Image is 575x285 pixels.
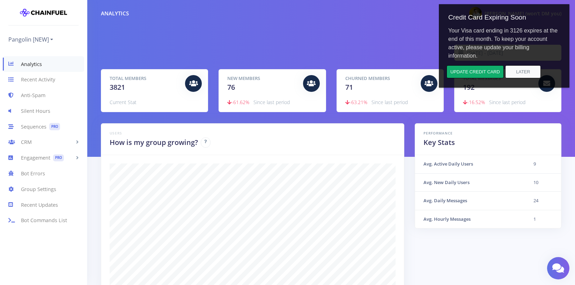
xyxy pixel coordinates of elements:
span: PRO [53,154,64,162]
h5: Total Members [110,75,180,82]
div: Credit Card Expiring Soon [4,8,126,21]
th: Avg. Daily Messages [415,192,525,210]
td: 9 [525,155,561,173]
span: Since last period [371,99,408,105]
th: Avg. New Daily Users [415,173,525,192]
td: 24 [525,192,561,210]
span: 76 [227,82,235,92]
a: Analytics [3,56,84,72]
h5: New Members [227,75,297,82]
span: -63.21% [345,99,367,105]
span: 3821 [110,82,125,92]
h6: Users [110,131,396,136]
td: 10 [525,173,561,192]
span: Current Stat [110,99,137,105]
h5: Churned Members [345,75,415,82]
button: Update credit card [8,65,65,78]
span: Since last period [253,99,290,105]
img: chainfuel-logo [20,6,67,20]
div: Your Visa card ending in 3126 expires at the end of this month. To keep your account active, plea... [4,21,126,65]
h6: Performance [423,131,553,136]
div: Analytics [101,9,129,17]
span: -61.62% [227,99,249,105]
button: Later [66,65,102,78]
span: PRO [49,123,60,130]
th: Avg. Hourly Messages [415,210,525,228]
a: Pangolin [NEW] [8,34,53,45]
th: Avg. Active Daily Users [415,155,525,173]
span: 71 [345,82,353,92]
h2: How is my group growing? [110,137,198,148]
h2: Key Stats [423,137,553,148]
td: 1 [525,210,561,228]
